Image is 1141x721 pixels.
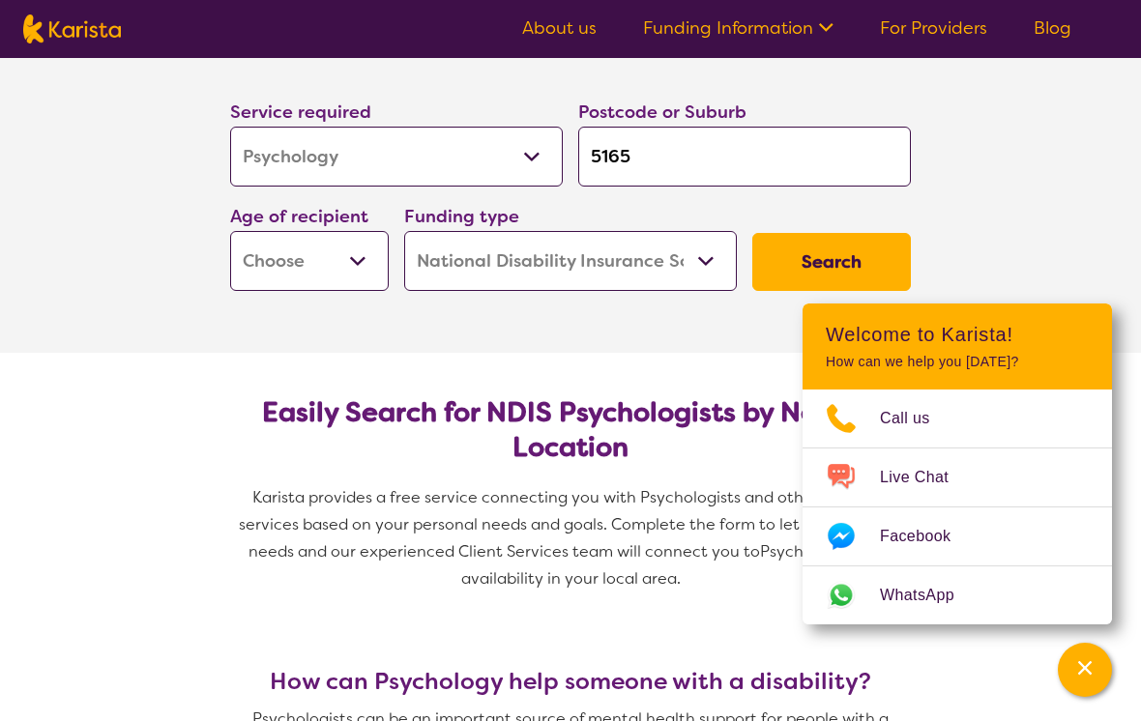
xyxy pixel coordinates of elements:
ul: Choose channel [803,389,1112,624]
a: About us [522,16,597,40]
a: Web link opens in a new tab. [803,566,1112,624]
h2: Welcome to Karista! [826,323,1089,346]
a: For Providers [880,16,987,40]
input: Type [578,127,911,187]
span: Facebook [880,522,974,551]
p: How can we help you [DATE]? [826,354,1089,370]
a: Funding Information [643,16,834,40]
h2: Easily Search for NDIS Psychologists by Need & Location [246,395,895,465]
a: Blog [1034,16,1071,40]
label: Postcode or Suburb [578,101,746,124]
label: Age of recipient [230,205,368,228]
label: Service required [230,101,371,124]
img: Karista logo [23,14,121,43]
span: Call us [880,404,953,433]
h3: How can Psychology help someone with a disability? [222,668,919,695]
span: Karista provides a free service connecting you with Psychologists and other disability services b... [239,487,906,562]
label: Funding type [404,205,519,228]
button: Search [752,233,911,291]
span: Live Chat [880,463,972,492]
span: WhatsApp [880,581,978,610]
button: Channel Menu [1058,643,1112,697]
span: Psychologists [760,541,861,562]
div: Channel Menu [803,303,1112,624]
